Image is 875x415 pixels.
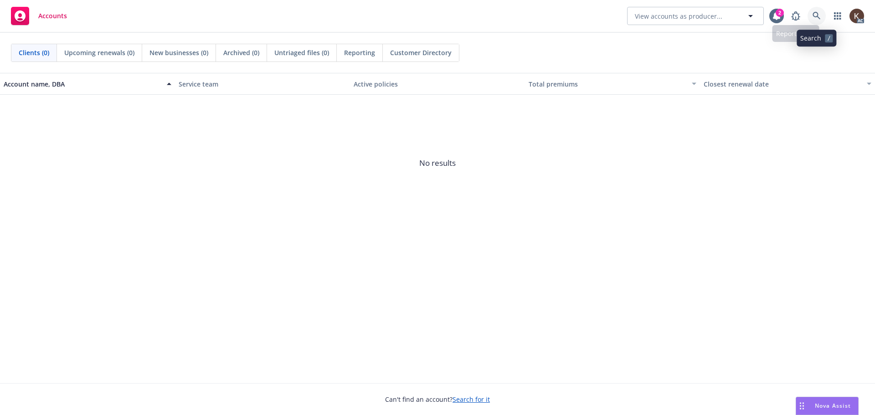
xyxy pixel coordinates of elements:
[453,395,490,404] a: Search for it
[350,73,525,95] button: Active policies
[815,402,851,410] span: Nova Assist
[796,397,859,415] button: Nova Assist
[223,48,259,57] span: Archived (0)
[529,79,686,89] div: Total premiums
[274,48,329,57] span: Untriaged files (0)
[829,7,847,25] a: Switch app
[849,9,864,23] img: photo
[385,395,490,404] span: Can't find an account?
[700,73,875,95] button: Closest renewal date
[390,48,452,57] span: Customer Directory
[796,397,808,415] div: Drag to move
[4,79,161,89] div: Account name, DBA
[175,73,350,95] button: Service team
[64,48,134,57] span: Upcoming renewals (0)
[354,79,521,89] div: Active policies
[787,7,805,25] a: Report a Bug
[7,3,71,29] a: Accounts
[38,12,67,20] span: Accounts
[179,79,346,89] div: Service team
[149,48,208,57] span: New businesses (0)
[808,7,826,25] a: Search
[627,7,764,25] button: View accounts as producer...
[635,11,722,21] span: View accounts as producer...
[344,48,375,57] span: Reporting
[776,9,784,17] div: 2
[525,73,700,95] button: Total premiums
[704,79,861,89] div: Closest renewal date
[19,48,49,57] span: Clients (0)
